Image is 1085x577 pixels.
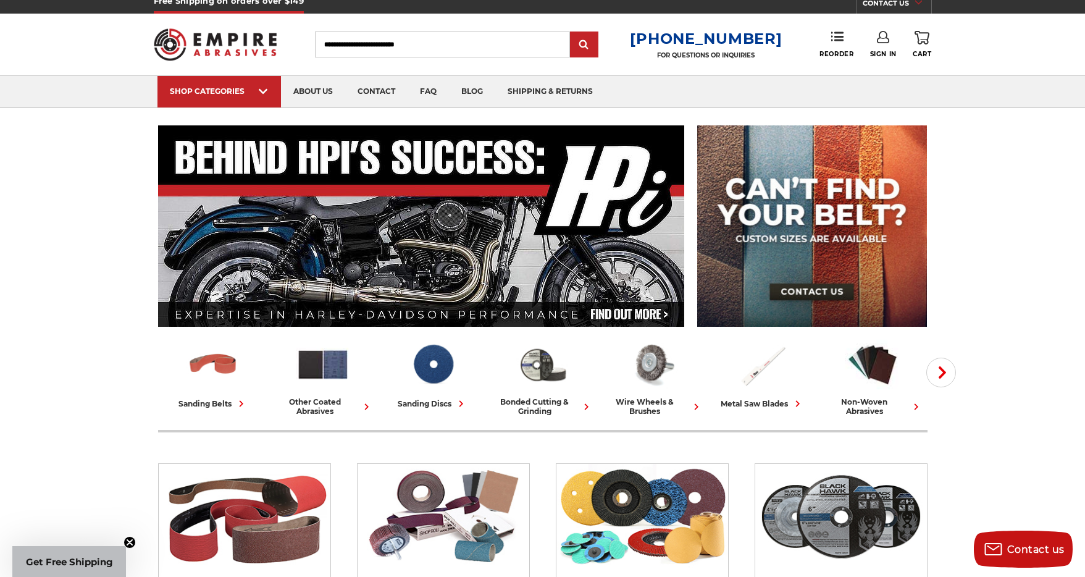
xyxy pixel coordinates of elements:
img: Sanding Discs [406,338,460,391]
div: wire wheels & brushes [603,397,703,416]
span: Contact us [1007,544,1065,555]
a: bonded cutting & grinding [493,338,593,416]
div: other coated abrasives [273,397,373,416]
img: promo banner for custom belts. [697,125,927,327]
img: Sanding Belts [159,464,330,569]
a: metal saw blades [713,338,813,410]
span: Cart [913,50,931,58]
span: Get Free Shipping [26,556,113,568]
div: SHOP CATEGORIES [170,86,269,96]
span: Sign In [870,50,897,58]
input: Submit [572,33,597,57]
div: bonded cutting & grinding [493,397,593,416]
a: contact [345,76,408,107]
a: Reorder [819,31,853,57]
img: Banner for an interview featuring Horsepower Inc who makes Harley performance upgrades featured o... [158,125,685,327]
a: faq [408,76,449,107]
div: non-woven abrasives [823,397,923,416]
div: sanding belts [178,397,248,410]
a: [PHONE_NUMBER] [630,30,782,48]
p: FOR QUESTIONS OR INQUIRIES [630,51,782,59]
img: Other Coated Abrasives [358,464,529,569]
div: Get Free ShippingClose teaser [12,546,126,577]
img: Empire Abrasives [154,20,277,69]
div: metal saw blades [721,397,804,410]
a: sanding belts [163,338,263,410]
div: sanding discs [398,397,467,410]
a: Cart [913,31,931,58]
img: Bonded Cutting & Grinding [755,464,927,569]
img: Non-woven Abrasives [845,338,900,391]
a: blog [449,76,495,107]
a: sanding discs [383,338,483,410]
img: Metal Saw Blades [735,338,790,391]
a: about us [281,76,345,107]
img: Other Coated Abrasives [296,338,350,391]
a: shipping & returns [495,76,605,107]
img: Bonded Cutting & Grinding [516,338,570,391]
a: wire wheels & brushes [603,338,703,416]
button: Contact us [974,531,1073,568]
a: other coated abrasives [273,338,373,416]
button: Next [926,358,956,387]
a: non-woven abrasives [823,338,923,416]
img: Sanding Discs [556,464,728,569]
img: Wire Wheels & Brushes [626,338,680,391]
img: Sanding Belts [186,338,240,391]
span: Reorder [819,50,853,58]
button: Close teaser [124,536,136,549]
